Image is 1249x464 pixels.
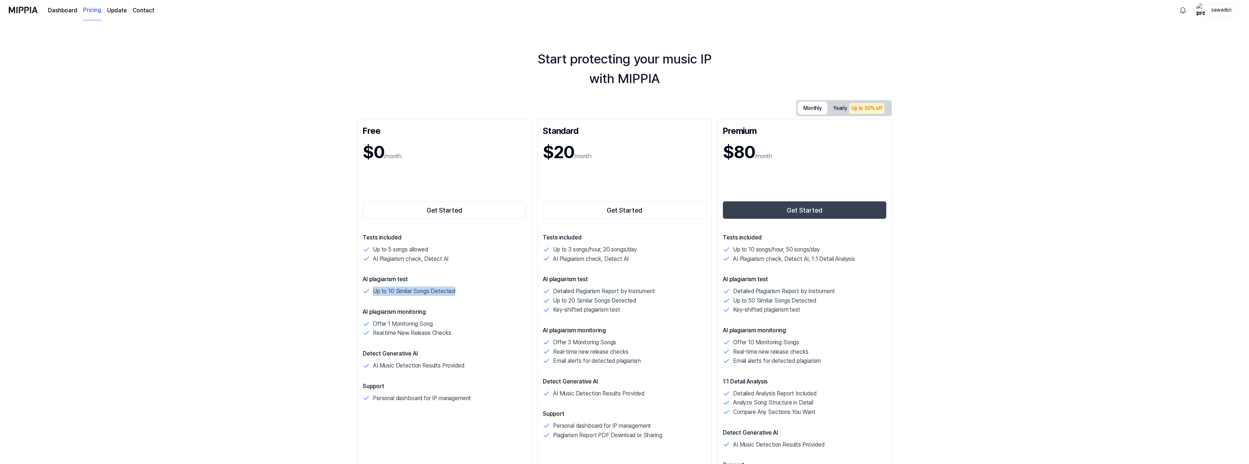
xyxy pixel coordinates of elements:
a: Update [107,6,127,15]
p: AI Music Detection Results Provided [373,361,464,370]
img: profile [1196,3,1205,17]
p: Detect Generative AI [363,349,526,358]
p: Real-time new release checks [553,347,628,357]
p: Support [363,382,526,391]
p: AI Plagiarism check, Detect AI [553,254,628,264]
p: Offer 10 Monitoring Songs [733,338,799,347]
p: Plagiarism Report PDF Download or Sharing [553,431,662,440]
p: Email alerts for detected plagiarism [553,356,641,366]
p: Personal dashboard for IP management [373,394,471,403]
button: Get Started [363,201,526,219]
p: Tests included [723,233,886,242]
button: Yearly [827,101,890,116]
button: Get Started [543,201,706,219]
div: Standard [543,124,706,136]
p: AI plagiarism test [363,275,526,284]
p: Key-shifted plagiarism test [553,305,620,315]
a: Pricing [83,0,101,20]
p: AI plagiarism monitoring [363,308,526,316]
p: Up to 50 Similar Songs Detected [733,296,816,305]
p: Email alerts for detected plagiarism [733,356,821,366]
p: Up to 5 songs allowed [373,245,428,254]
p: AI plagiarism monitoring [543,326,706,335]
div: sawadsri [1207,6,1236,14]
p: Offer 1 Monitoring Song [373,319,432,329]
p: Personal dashboard for IP management [553,421,651,431]
p: AI Plagiarism check, Detect AI [373,254,448,264]
a: Get Started [543,200,706,220]
a: Dashboard [48,6,77,15]
p: Up to 20 Similar Songs Detected [553,296,636,305]
p: AI Music Detection Results Provided [553,389,644,398]
div: Up to 30% off [849,103,884,114]
p: Detailed Plagiarism Report by Instrument [553,287,655,296]
h1: $80 [723,139,754,165]
p: Detect Generative AI [543,377,706,386]
p: AI plagiarism monitoring [723,326,886,335]
p: Detailed Plagiarism Report by Instrument [733,287,835,296]
p: Tests included [363,233,526,242]
div: Premium [723,124,886,136]
p: Compare Any Sections You Want [733,407,815,417]
p: Offer 3 Monitoring Songs [553,338,616,347]
p: Detect Generative AI [723,428,886,437]
p: Support [543,410,706,418]
img: 알림 [1179,6,1187,15]
h1: $0 [363,139,384,165]
p: Analyze Song Structure in Detail [733,398,813,407]
p: AI Music Detection Results Provided [733,440,824,449]
button: Monthly [798,102,827,115]
a: Get Started [723,200,886,220]
p: 1:1 Detail Analysis [723,377,886,386]
p: Tests included [543,233,706,242]
p: Up to 3 songs/hour, 20 songs/day [553,245,637,254]
p: /month [754,152,772,161]
button: profilesawadsri [1194,4,1240,16]
button: Get Started [723,201,886,219]
p: AI Plagiarism check, Detect AI, 1:1 Detail Analysis [733,254,855,264]
p: Detailed Analysis Report Included [733,389,817,398]
p: AI plagiarism test [543,275,706,284]
a: Contact [133,6,154,15]
p: Up to 10 Similar Songs Detected [373,287,455,296]
p: Up to 10 songs/hour, 50 songs/day [733,245,820,254]
p: Real-time new release checks [733,347,809,357]
p: /month [574,152,591,161]
p: Key-shifted plagiarism test [733,305,800,315]
p: /month [384,152,402,161]
div: Free [363,124,526,136]
p: Real time New Release Checks [373,328,451,338]
a: Get Started [363,200,526,220]
h1: $20 [543,139,574,165]
p: AI plagiarism test [723,275,886,284]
